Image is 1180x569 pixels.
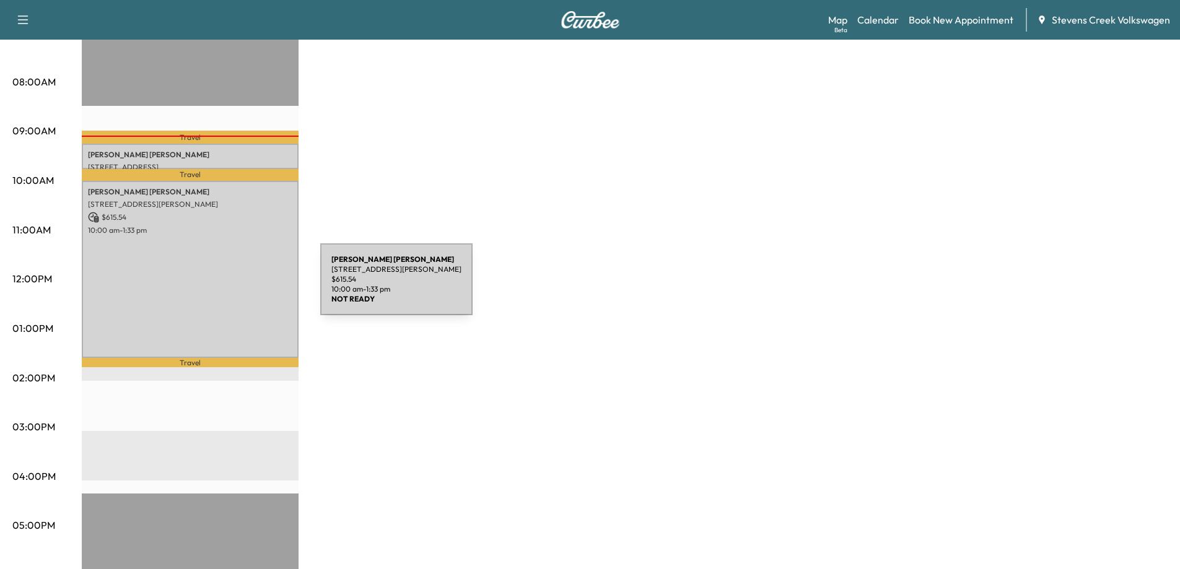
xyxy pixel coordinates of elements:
[88,162,292,172] p: [STREET_ADDRESS]
[88,225,292,235] p: 10:00 am - 1:33 pm
[12,222,51,237] p: 11:00AM
[82,169,299,181] p: Travel
[12,321,53,336] p: 01:00PM
[12,419,55,434] p: 03:00PM
[857,12,899,27] a: Calendar
[88,150,292,160] p: [PERSON_NAME] [PERSON_NAME]
[828,12,847,27] a: MapBeta
[12,469,56,484] p: 04:00PM
[561,11,620,28] img: Curbee Logo
[1052,12,1170,27] span: Stevens Creek Volkswagen
[82,131,299,144] p: Travel
[12,370,55,385] p: 02:00PM
[12,173,54,188] p: 10:00AM
[909,12,1013,27] a: Book New Appointment
[88,199,292,209] p: [STREET_ADDRESS][PERSON_NAME]
[12,518,55,532] p: 05:00PM
[834,25,847,35] div: Beta
[82,358,299,367] p: Travel
[88,187,292,197] p: [PERSON_NAME] [PERSON_NAME]
[88,212,292,223] p: $ 615.54
[12,271,52,286] p: 12:00PM
[12,74,56,89] p: 08:00AM
[12,123,56,138] p: 09:00AM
